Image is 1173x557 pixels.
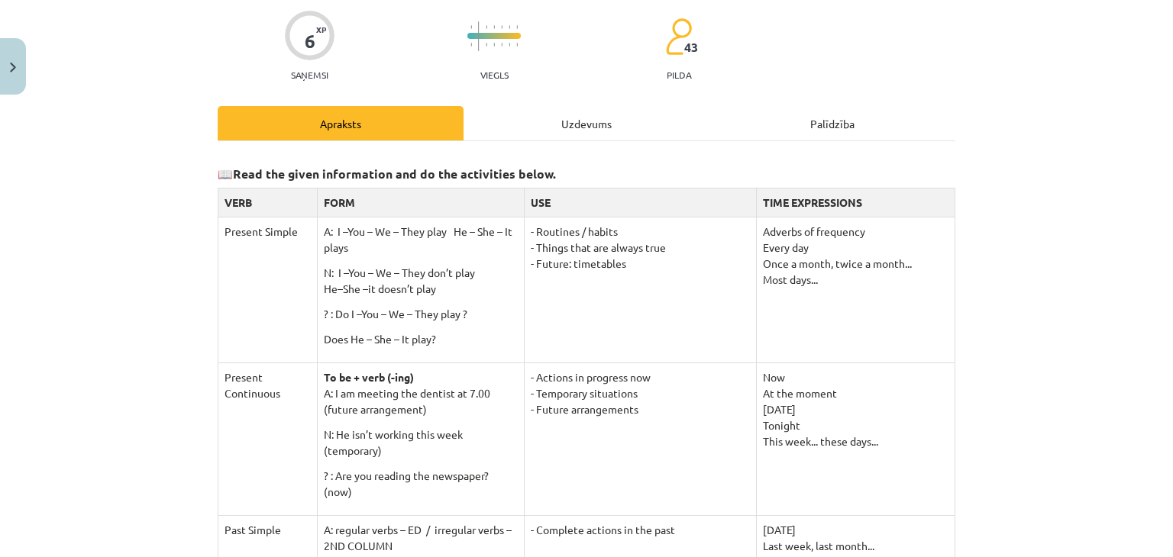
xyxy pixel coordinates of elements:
[516,43,518,47] img: icon-short-line-57e1e144782c952c97e751825c79c345078a6d821885a25fce030b3d8c18986b.svg
[218,155,955,183] h3: 📖
[316,25,326,34] span: XP
[324,331,518,347] p: Does He – She – It play?
[233,166,556,182] strong: Read the given information and do the activities below.
[324,522,518,554] p: A: regular verbs – ED / irregular verbs – 2ND COLUMN
[486,25,487,29] img: icon-short-line-57e1e144782c952c97e751825c79c345078a6d821885a25fce030b3d8c18986b.svg
[324,265,518,297] p: N: I –You – We – They don’t play He–She –it doesn’t play
[470,43,472,47] img: icon-short-line-57e1e144782c952c97e751825c79c345078a6d821885a25fce030b3d8c18986b.svg
[665,18,692,56] img: students-c634bb4e5e11cddfef0936a35e636f08e4e9abd3cc4e673bd6f9a4125e45ecb1.svg
[10,63,16,72] img: icon-close-lesson-0947bae3869378f0d4975bcd49f059093ad1ed9edebbc8119c70593378902aed.svg
[493,25,495,29] img: icon-short-line-57e1e144782c952c97e751825c79c345078a6d821885a25fce030b3d8c18986b.svg
[756,188,955,217] th: TIME EXPRESSIONS
[478,21,480,51] img: icon-long-line-d9ea69661e0d244f92f715978eff75569469978d946b2353a9bb055b3ed8787d.svg
[509,43,510,47] img: icon-short-line-57e1e144782c952c97e751825c79c345078a6d821885a25fce030b3d8c18986b.svg
[524,217,756,362] td: - Routines / habits - Things that are always true - Future: timetables
[285,69,334,80] p: Saņemsi
[324,306,518,322] p: ? : Do I –You – We – They play ?
[501,43,502,47] img: icon-short-line-57e1e144782c952c97e751825c79c345078a6d821885a25fce030b3d8c18986b.svg
[756,217,955,362] td: Adverbs of frequency Every day Once a month, twice a month... Most days...
[464,106,709,140] div: Uzdevums
[709,106,955,140] div: Palīdzība
[684,40,698,54] span: 43
[324,224,518,256] p: A: I –You – We – They play He – She – It plays
[524,362,756,515] td: - Actions in progress now - Temporary situations - Future arrangements
[667,69,691,80] p: pilda
[218,362,318,515] td: Present Continuous
[501,25,502,29] img: icon-short-line-57e1e144782c952c97e751825c79c345078a6d821885a25fce030b3d8c18986b.svg
[305,31,315,52] div: 6
[493,43,495,47] img: icon-short-line-57e1e144782c952c97e751825c79c345078a6d821885a25fce030b3d8c18986b.svg
[486,43,487,47] img: icon-short-line-57e1e144782c952c97e751825c79c345078a6d821885a25fce030b3d8c18986b.svg
[524,188,756,217] th: USE
[516,25,518,29] img: icon-short-line-57e1e144782c952c97e751825c79c345078a6d821885a25fce030b3d8c18986b.svg
[218,217,318,362] td: Present Simple
[756,362,955,515] td: Now At the moment [DATE] Tonight This week... these days...
[324,468,518,500] p: ? : Are you reading the newspaper? (now)
[509,25,510,29] img: icon-short-line-57e1e144782c952c97e751825c79c345078a6d821885a25fce030b3d8c18986b.svg
[480,69,509,80] p: Viegls
[317,188,524,217] th: FORM
[470,25,472,29] img: icon-short-line-57e1e144782c952c97e751825c79c345078a6d821885a25fce030b3d8c18986b.svg
[324,427,518,459] p: N: He isn’t working this week (temporary)
[218,188,318,217] th: VERB
[324,385,518,417] p: A: I am meeting the dentist at 7.00 (future arrangement)
[218,106,464,140] div: Apraksts
[324,370,414,384] b: To be + verb (-ing)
